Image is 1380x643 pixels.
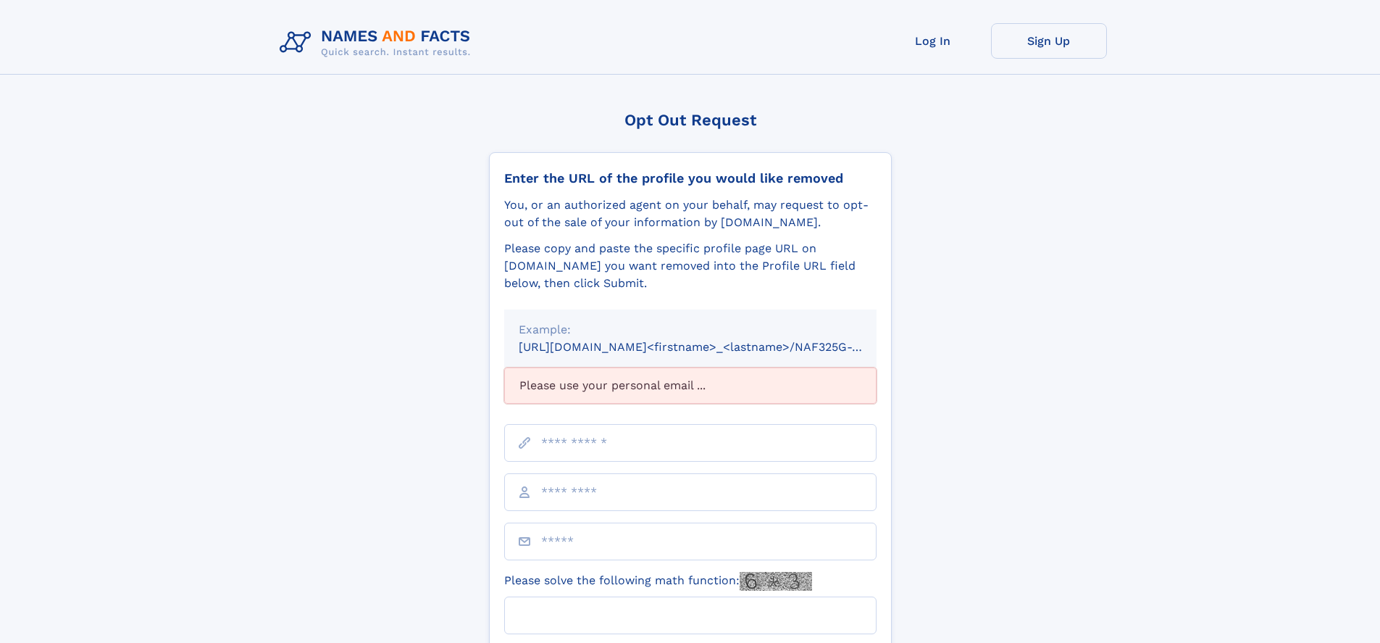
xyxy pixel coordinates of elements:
div: Please copy and paste the specific profile page URL on [DOMAIN_NAME] you want removed into the Pr... [504,240,877,292]
div: You, or an authorized agent on your behalf, may request to opt-out of the sale of your informatio... [504,196,877,231]
div: Example: [519,321,862,339]
small: [URL][DOMAIN_NAME]<firstname>_<lastname>/NAF325G-xxxxxxxx [519,340,904,354]
div: Please use your personal email ... [504,368,877,404]
a: Sign Up [991,23,1107,59]
a: Log In [875,23,991,59]
div: Enter the URL of the profile you would like removed [504,170,877,186]
div: Opt Out Request [489,111,892,129]
img: Logo Names and Facts [274,23,482,62]
label: Please solve the following math function: [504,572,812,591]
